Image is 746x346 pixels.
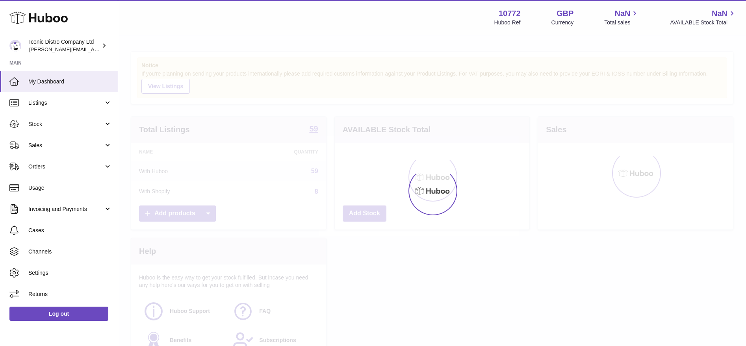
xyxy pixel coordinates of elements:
[614,8,630,19] span: NaN
[28,290,112,298] span: Returns
[551,19,574,26] div: Currency
[9,40,21,52] img: paul@iconicdistro.com
[604,19,639,26] span: Total sales
[9,307,108,321] a: Log out
[28,205,104,213] span: Invoicing and Payments
[28,184,112,192] span: Usage
[712,8,727,19] span: NaN
[557,8,573,19] strong: GBP
[670,8,737,26] a: NaN AVAILABLE Stock Total
[28,227,112,234] span: Cases
[28,269,112,277] span: Settings
[670,19,737,26] span: AVAILABLE Stock Total
[29,46,158,52] span: [PERSON_NAME][EMAIL_ADDRESS][DOMAIN_NAME]
[494,19,521,26] div: Huboo Ref
[29,38,100,53] div: Iconic Distro Company Ltd
[28,248,112,255] span: Channels
[28,142,104,149] span: Sales
[28,99,104,107] span: Listings
[28,78,112,85] span: My Dashboard
[28,120,104,128] span: Stock
[28,163,104,170] span: Orders
[499,8,521,19] strong: 10772
[604,8,639,26] a: NaN Total sales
